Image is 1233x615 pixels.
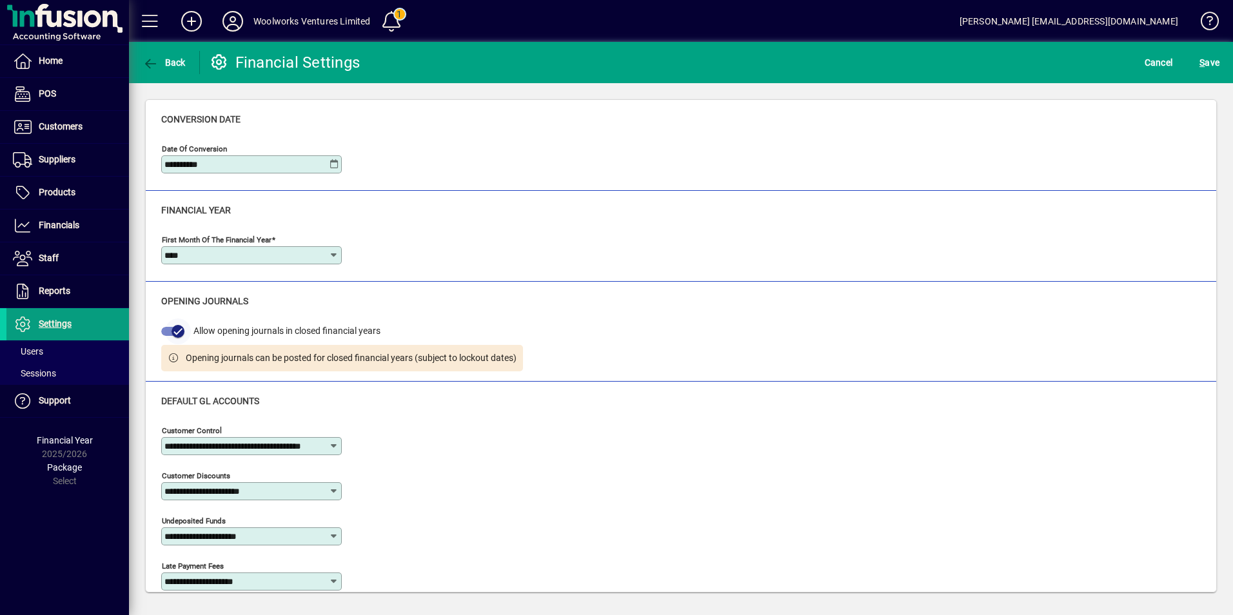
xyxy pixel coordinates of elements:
span: Package [47,462,82,473]
a: Customers [6,111,129,143]
a: Reports [6,275,129,307]
button: Cancel [1141,51,1176,74]
div: Financial Settings [210,52,360,73]
mat-label: Undeposited Funds [162,516,226,525]
mat-label: Customer Control [162,425,222,434]
a: Users [6,340,129,362]
button: Save [1196,51,1223,74]
button: Profile [212,10,253,33]
span: Suppliers [39,154,75,164]
div: Woolworks Ventures Limited [253,11,371,32]
span: ave [1199,52,1219,73]
mat-label: Customer Discounts [162,471,230,480]
mat-label: Late Payment Fees [162,561,224,570]
span: S [1199,57,1205,68]
span: Support [39,395,71,405]
span: Cancel [1145,52,1173,73]
a: Sessions [6,362,129,384]
span: Opening journals can be posted for closed financial years (subject to lockout dates) [186,351,517,365]
span: Default GL accounts [161,396,259,406]
span: Financial Year [37,435,93,445]
span: Allow opening journals in closed financial years [193,326,380,336]
span: POS [39,88,56,99]
span: Back [143,57,186,68]
span: Home [39,55,63,66]
div: [PERSON_NAME] [EMAIL_ADDRESS][DOMAIN_NAME] [960,11,1178,32]
span: Sessions [13,368,56,378]
a: Staff [6,242,129,275]
span: Customers [39,121,83,132]
span: Opening Journals [161,296,248,306]
span: Staff [39,253,59,263]
a: Knowledge Base [1191,3,1217,44]
app-page-header-button: Back [129,51,200,74]
a: Support [6,385,129,417]
mat-label: First month of the financial year [162,235,271,244]
span: Conversion date [161,114,241,124]
a: Suppliers [6,144,129,176]
a: Products [6,177,129,209]
span: Products [39,187,75,197]
a: Financials [6,210,129,242]
button: Add [171,10,212,33]
span: Financial year [161,205,231,215]
span: Reports [39,286,70,296]
mat-label: Date of Conversion [162,144,227,153]
span: Users [13,346,43,356]
button: Back [139,51,189,74]
a: Home [6,45,129,77]
a: POS [6,78,129,110]
span: Settings [39,318,72,329]
span: Financials [39,220,79,230]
